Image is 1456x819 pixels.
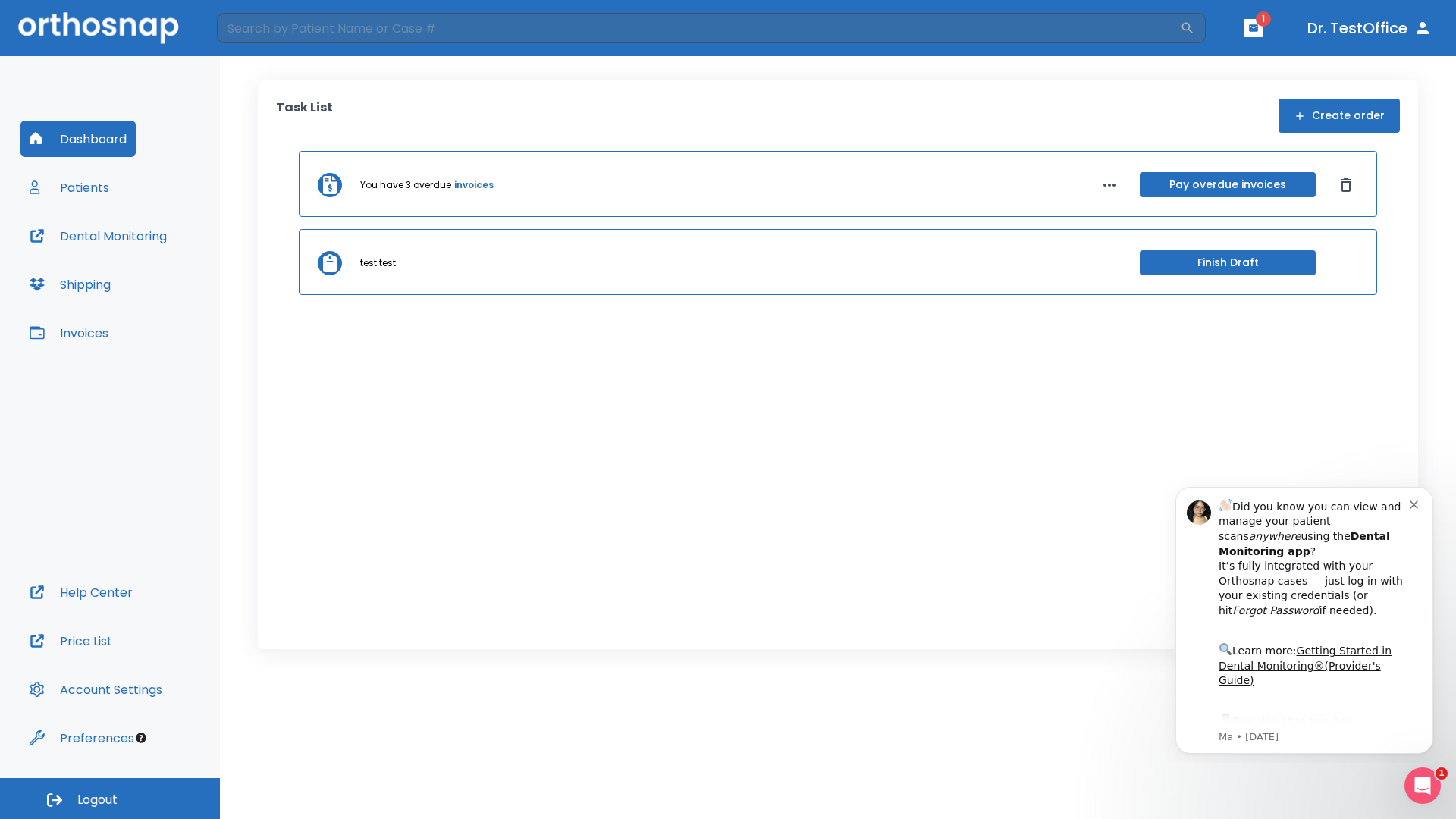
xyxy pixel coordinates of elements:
[66,238,257,315] div: Download the app: | ​ Let us know if you need help getting started!
[1140,172,1316,197] button: Pay overdue invoices
[257,24,269,36] button: Dismiss notification
[217,13,1180,43] input: Search by Patient Name or Case #
[1279,99,1400,133] button: Create order
[20,315,118,351] button: Invoices
[18,12,179,43] img: Orthosnap
[360,256,396,270] p: test test
[1140,250,1316,275] button: Finish Draft
[1334,173,1358,197] button: Dismiss
[77,792,118,808] span: Logout
[20,720,143,756] button: Preferences
[66,242,201,269] a: App Store
[360,178,451,192] p: You have 3 overdue
[20,218,176,254] button: Dental Monitoring
[20,121,136,157] button: Dashboard
[20,671,171,708] button: Account Settings
[20,169,118,206] button: Patients
[20,623,121,659] button: Price List
[1153,473,1456,763] iframe: Intercom notifications message
[134,731,148,745] div: Tooltip anchor
[1404,767,1441,804] iframe: Intercom live chat
[20,574,142,610] button: Help Center
[66,257,257,271] p: Message from Ma, sent 4w ago
[454,178,494,192] a: invoices
[276,99,333,133] p: Task List
[20,266,120,303] button: Shipping
[1256,11,1271,27] span: 1
[1436,767,1448,780] span: 1
[1301,14,1438,42] button: Dr. TestOffice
